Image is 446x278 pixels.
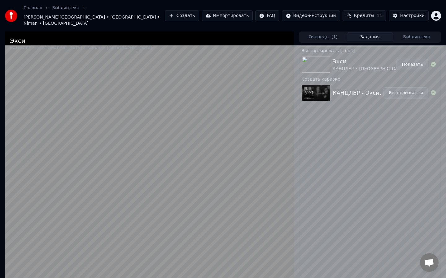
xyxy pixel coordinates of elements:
div: Экспортировать [.mp4] [299,47,441,54]
nav: breadcrumb [24,5,165,27]
span: 11 [377,13,382,19]
span: ( 1 ) [331,34,338,40]
div: Открытый чат [420,253,439,272]
button: FAQ [255,10,279,21]
button: Библиотека [393,32,440,41]
button: Очередь [300,32,347,41]
button: Импортировать [202,10,253,21]
span: [PERSON_NAME][GEOGRAPHIC_DATA] • [GEOGRAPHIC_DATA] • Niman • [GEOGRAPHIC_DATA] [24,14,165,27]
span: Кредиты [354,13,374,19]
div: КАНЦЛЕР • [GEOGRAPHIC_DATA] • Niman • [GEOGRAPHIC_DATA] [10,45,152,51]
button: Видео-инструкции [282,10,340,21]
a: Главная [24,5,42,11]
img: youka [5,10,17,22]
button: Создать [165,10,199,21]
div: Настройки [400,13,425,19]
div: Создать караоке [299,75,441,82]
button: Задания [347,32,393,41]
a: Библиотека [52,5,79,11]
div: Экси [10,36,152,45]
button: Воспроизвести [383,87,428,99]
button: Показать [396,59,428,70]
button: Кредиты11 [343,10,386,21]
button: Настройки [389,10,429,21]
